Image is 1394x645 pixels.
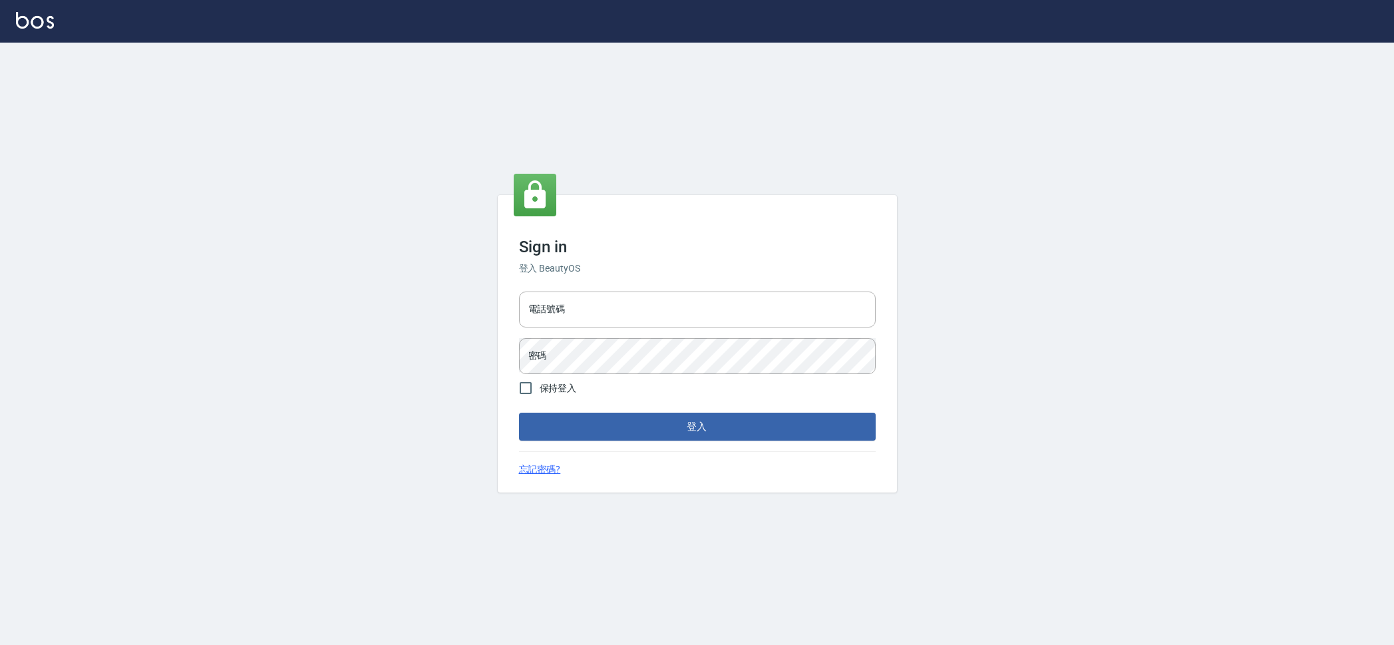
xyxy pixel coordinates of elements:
[519,238,876,256] h3: Sign in
[519,463,561,477] a: 忘記密碼?
[16,12,54,29] img: Logo
[540,381,577,395] span: 保持登入
[519,413,876,441] button: 登入
[519,262,876,276] h6: 登入 BeautyOS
